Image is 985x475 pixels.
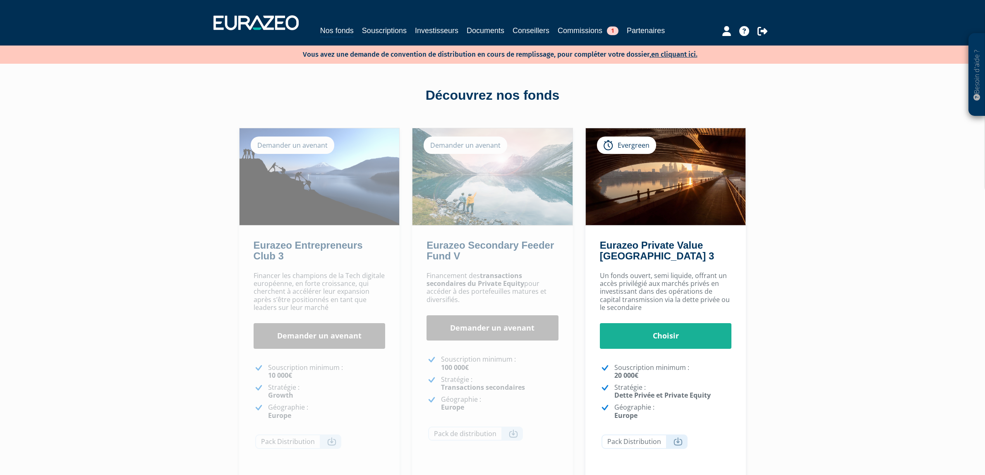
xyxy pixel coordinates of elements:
a: Demander un avenant [427,315,558,341]
a: Pack de distribution [428,427,523,441]
strong: Transactions secondaires [441,383,525,392]
p: Stratégie : [268,384,386,399]
strong: Europe [614,411,637,420]
strong: Dette Privée et Private Equity [614,391,711,400]
p: Souscription minimum : [614,364,732,379]
a: Demander un avenant [254,323,386,349]
strong: 10 000€ [268,371,292,380]
div: Evergreen [597,137,656,154]
p: Souscription minimum : [268,364,386,379]
p: Souscription minimum : [441,355,558,371]
p: Besoin d'aide ? [972,38,982,112]
a: Pack Distribution [602,434,688,449]
a: Investisseurs [415,25,458,36]
p: Stratégie : [614,384,732,399]
a: Partenaires [627,25,665,36]
strong: Growth [268,391,293,400]
a: en cliquant ici. [651,50,697,59]
a: Documents [467,25,504,36]
a: Eurazeo Private Value [GEOGRAPHIC_DATA] 3 [600,240,714,261]
p: Vous avez une demande de convention de distribution en cours de remplissage, pour compléter votre... [279,48,697,60]
a: Nos fonds [320,25,354,38]
a: Choisir [600,323,732,349]
span: 1 [607,26,618,35]
p: Géographie : [441,396,558,411]
p: Financement des pour accéder à des portefeuilles matures et diversifiés. [427,272,558,304]
a: Souscriptions [362,25,407,36]
strong: Europe [441,403,464,412]
p: Un fonds ouvert, semi liquide, offrant un accès privilégié aux marchés privés en investissant dan... [600,272,732,312]
div: Demander un avenant [251,137,334,154]
strong: transactions secondaires du Private Equity [427,271,524,288]
img: Eurazeo Private Value Europe 3 [586,128,746,225]
p: Stratégie : [441,376,558,391]
strong: Europe [268,411,291,420]
strong: 20 000€ [614,371,638,380]
p: Géographie : [268,403,386,419]
img: Eurazeo Secondary Feeder Fund V [412,128,573,225]
a: Conseillers [513,25,549,36]
div: Demander un avenant [424,137,507,154]
img: Eurazeo Entrepreneurs Club 3 [240,128,400,225]
img: 1732889491-logotype_eurazeo_blanc_rvb.png [213,15,299,30]
div: Découvrez nos fonds [257,86,729,105]
a: Commissions1 [558,25,618,36]
a: Eurazeo Entrepreneurs Club 3 [254,240,363,261]
strong: 100 000€ [441,363,469,372]
p: Géographie : [614,403,732,419]
a: Eurazeo Secondary Feeder Fund V [427,240,554,261]
p: Financer les champions de la Tech digitale européenne, en forte croissance, qui cherchent à accél... [254,272,386,312]
a: Pack Distribution [255,434,341,449]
